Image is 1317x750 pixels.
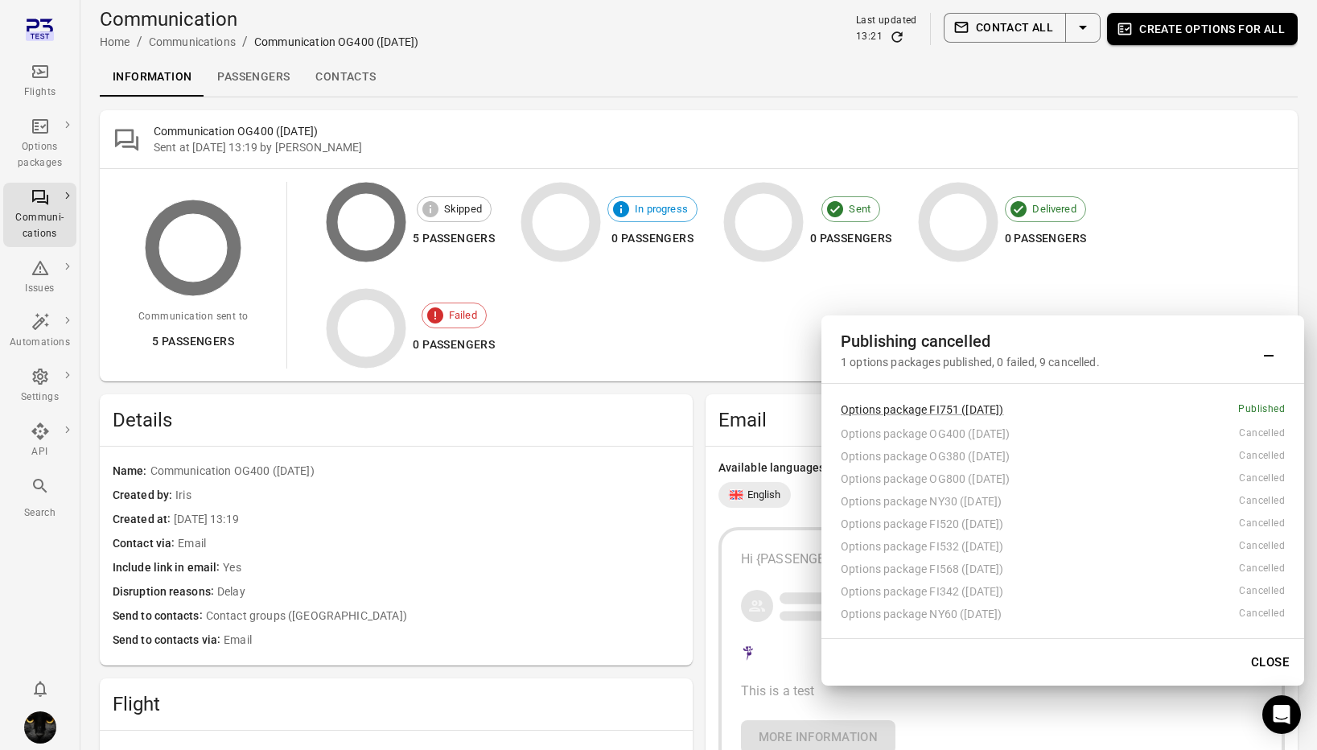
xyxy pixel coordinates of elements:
[741,550,1263,569] div: Hi {PASSENGER_FIRST_NAME}
[113,608,206,625] span: Send to contacts
[841,538,1239,554] div: Options package FI532 ([DATE])
[24,711,56,744] img: images
[175,487,679,505] span: Iris
[440,307,486,323] span: Failed
[3,253,76,302] a: Issues
[10,210,70,242] div: Communi-cations
[856,29,883,45] div: 13:21
[841,583,1239,600] div: Options package FI342 ([DATE])
[113,463,150,480] span: Name
[10,281,70,297] div: Issues
[718,482,791,508] div: English
[3,57,76,105] a: Flights
[138,332,248,352] div: 5 passengers
[217,583,680,601] span: Delay
[100,58,204,97] a: Information
[841,354,1253,370] div: 1 options packages published, 0 failed, 9 cancelled.
[149,35,236,48] a: Communications
[178,535,679,553] span: Email
[841,606,1239,622] div: Options package NY60 ([DATE])
[223,559,679,577] span: Yes
[1239,471,1285,487] div: Cancelled
[841,448,1239,464] div: Options package OG380 ([DATE])
[944,13,1066,43] button: Contact all
[747,487,781,503] span: English
[841,471,1239,487] div: Options package OG800 ([DATE])
[841,516,1239,532] div: Options package FI520 ([DATE])
[24,673,56,705] button: Notifications
[841,403,1004,416] a: Options package FI751 ([DATE])
[113,487,175,505] span: Created by
[150,463,680,480] span: Communication OG400 ([DATE])
[1239,583,1285,600] div: Cancelled
[841,328,1253,354] h2: Publishing cancelled
[3,307,76,356] a: Automations
[413,229,495,249] div: 5 passengers
[841,561,1239,577] div: Options package FI568 ([DATE])
[10,389,70,406] div: Settings
[137,32,142,52] li: /
[100,6,418,32] h1: Communication
[1065,13,1101,43] button: Select action
[1238,402,1285,418] div: Published
[1262,695,1301,734] div: Open Intercom Messenger
[100,58,1298,97] div: Local navigation
[242,32,248,52] li: /
[1107,13,1298,45] button: Create options for all
[18,705,63,750] button: Iris
[10,505,70,521] div: Search
[1239,538,1285,554] div: Cancelled
[3,362,76,410] a: Settings
[100,32,418,52] nav: Breadcrumbs
[841,493,1239,509] div: Options package NY30 ([DATE])
[718,407,1286,433] h2: Email
[1242,645,1298,679] button: Close
[10,444,70,460] div: API
[607,229,698,249] div: 0 passengers
[1239,426,1285,442] div: Cancelled
[113,535,178,553] span: Contact via
[1005,229,1087,249] div: 0 passengers
[3,417,76,465] a: API
[1253,333,1285,365] button: Minimize
[254,34,418,50] div: Communication OG400 ([DATE])
[718,459,1286,476] div: Available languages:
[10,84,70,101] div: Flights
[302,58,389,97] a: Contacts
[3,472,76,525] button: Search
[224,632,679,649] span: Email
[626,201,697,217] span: In progress
[810,229,892,249] div: 0 passengers
[413,335,495,355] div: 0 passengers
[1239,448,1285,464] div: Cancelled
[113,691,680,717] h2: Flight
[435,201,491,217] span: Skipped
[113,511,174,529] span: Created at
[138,309,248,325] div: Communication sent to
[889,29,905,45] button: Refresh data
[1239,516,1285,532] div: Cancelled
[10,139,70,171] div: Options packages
[113,559,223,577] span: Include link in email
[206,608,680,625] span: Contact groups ([GEOGRAPHIC_DATA])
[3,183,76,247] a: Communi-cations
[3,112,76,176] a: Options packages
[1239,561,1285,577] div: Cancelled
[741,683,815,698] span: This is a test
[154,139,1285,155] div: Sent at [DATE] 13:19 by [PERSON_NAME]
[10,335,70,351] div: Automations
[841,426,1239,442] div: Options package OG400 ([DATE])
[856,13,917,29] div: Last updated
[174,511,679,529] span: [DATE] 13:19
[204,58,302,97] a: Passengers
[154,123,1285,139] h2: Communication OG400 ([DATE])
[1023,201,1084,217] span: Delivered
[100,35,130,48] a: Home
[1239,493,1285,509] div: Cancelled
[1239,606,1285,622] div: Cancelled
[840,201,879,217] span: Sent
[113,583,217,601] span: Disruption reasons
[113,632,224,649] span: Send to contacts via
[741,643,756,662] img: Company logo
